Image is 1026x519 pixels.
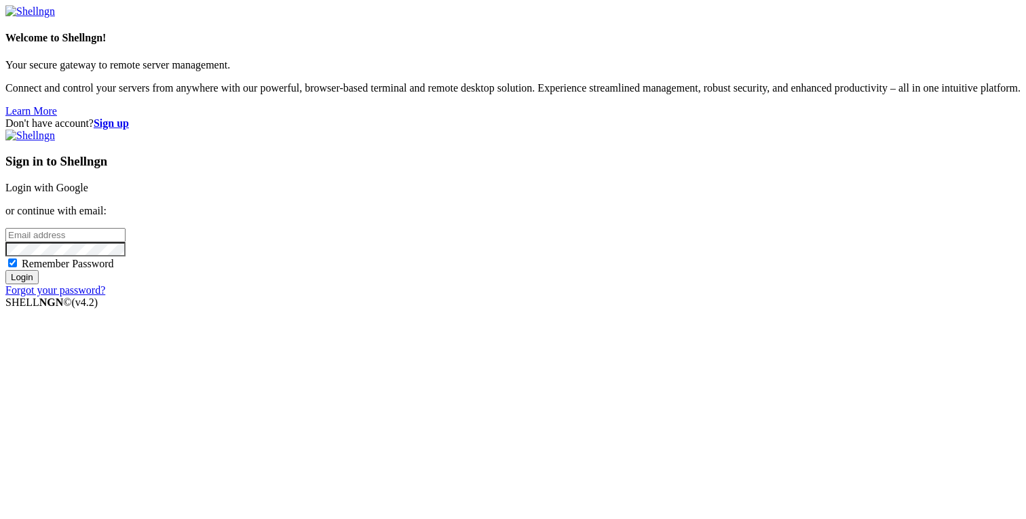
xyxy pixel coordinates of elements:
[72,296,98,308] span: 4.2.0
[5,5,55,18] img: Shellngn
[5,182,88,193] a: Login with Google
[22,258,114,269] span: Remember Password
[5,270,39,284] input: Login
[39,296,64,308] b: NGN
[5,59,1021,71] p: Your secure gateway to remote server management.
[5,130,55,142] img: Shellngn
[5,82,1021,94] p: Connect and control your servers from anywhere with our powerful, browser-based terminal and remo...
[5,205,1021,217] p: or continue with email:
[5,117,1021,130] div: Don't have account?
[5,284,105,296] a: Forgot your password?
[5,105,57,117] a: Learn More
[5,154,1021,169] h3: Sign in to Shellngn
[5,32,1021,44] h4: Welcome to Shellngn!
[8,258,17,267] input: Remember Password
[94,117,129,129] a: Sign up
[5,296,98,308] span: SHELL ©
[5,228,126,242] input: Email address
